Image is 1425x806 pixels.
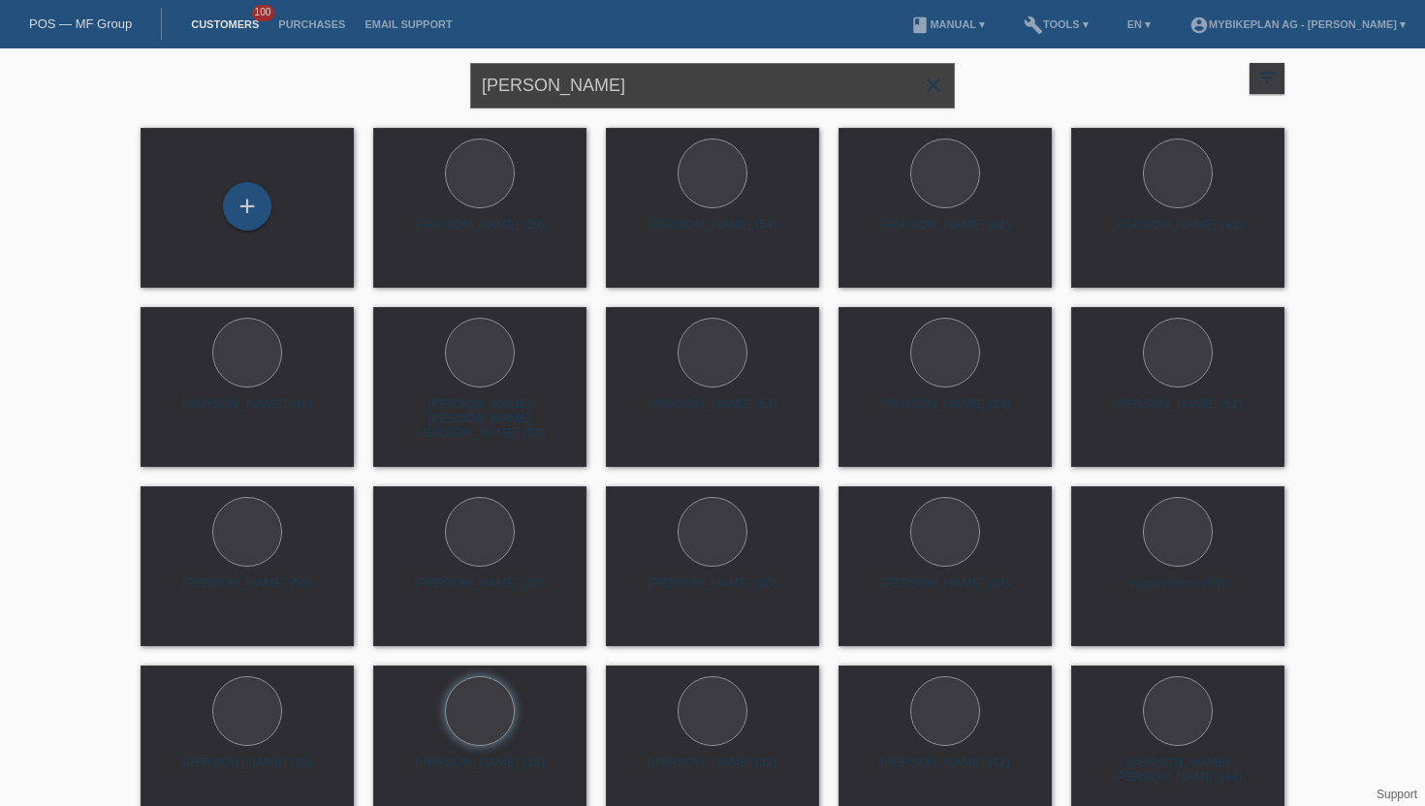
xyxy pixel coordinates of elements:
a: Purchases [269,18,355,30]
div: Add customer [224,190,270,223]
a: bookManual ▾ [901,18,995,30]
a: buildTools ▾ [1014,18,1098,30]
i: close [922,74,945,97]
i: book [910,15,930,35]
a: EN ▾ [1118,18,1160,30]
a: Support [1377,788,1417,801]
div: [PERSON_NAME] (35) [389,755,571,786]
a: Email Support [355,18,461,30]
div: [PERSON_NAME] (34) [854,575,1036,606]
a: POS — MF Group [29,16,132,31]
div: [PERSON_NAME] (51) [1087,396,1269,427]
div: [PERSON_NAME] (54) [621,217,804,248]
div: [PERSON_NAME] (32) [621,755,804,786]
span: 100 [252,5,275,21]
input: Search... [470,63,955,108]
i: account_circle [1189,15,1209,35]
div: [PERSON_NAME] (35) [621,575,804,606]
div: [PERSON_NAME] (41) [1087,217,1269,248]
div: [PERSON_NAME] (62) [854,217,1036,248]
div: [PERSON_NAME] (29) [389,217,571,248]
a: account_circleMybikeplan AG - [PERSON_NAME] ▾ [1180,18,1415,30]
div: Agron Etemi (59) [1087,575,1269,606]
i: filter_list [1256,67,1278,88]
div: [PERSON_NAME] (44) [156,396,338,427]
div: [PERSON_NAME] [PERSON_NAME] [PERSON_NAME] (53) [389,396,571,431]
div: [PERSON_NAME] [PERSON_NAME] (44) [1087,755,1269,786]
a: Customers [181,18,269,30]
div: [PERSON_NAME] (56) [156,575,338,606]
i: build [1024,15,1043,35]
div: [PERSON_NAME] (42) [854,755,1036,786]
div: [PERSON_NAME] (29) [389,575,571,606]
div: [PERSON_NAME] (38) [156,755,338,786]
div: [PERSON_NAME] (33) [854,396,1036,427]
div: [PERSON_NAME] (53) [621,396,804,427]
